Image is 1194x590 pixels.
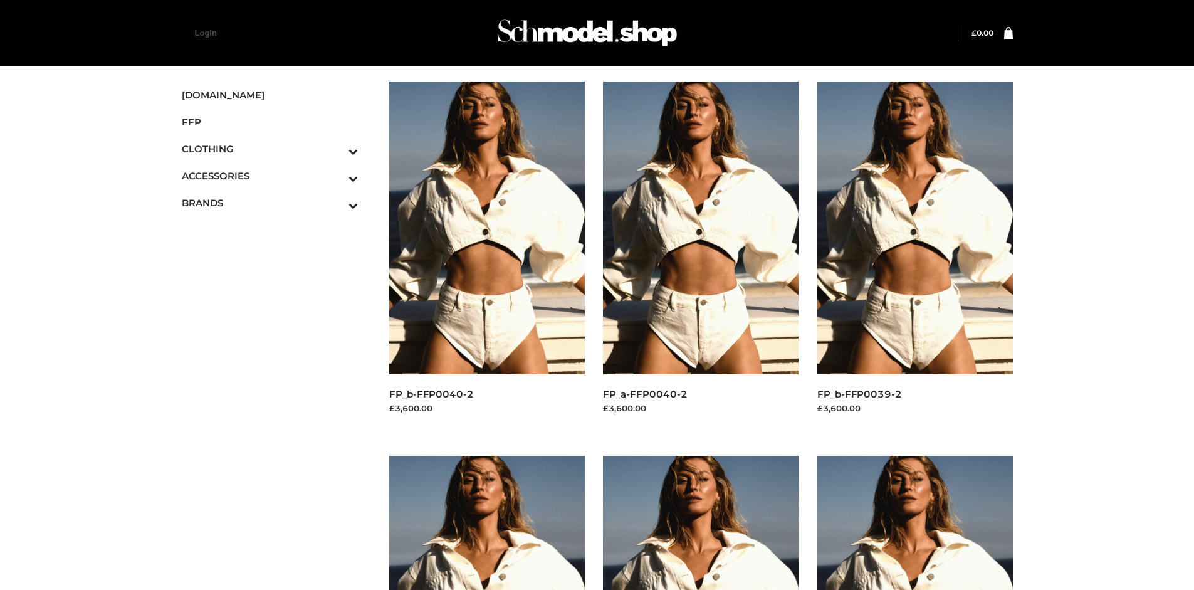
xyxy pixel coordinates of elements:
[971,28,993,38] bdi: 0.00
[493,8,681,58] img: Schmodel Admin 964
[182,82,359,108] a: [DOMAIN_NAME]
[182,169,359,183] span: ACCESSORIES
[182,189,359,216] a: BRANDSToggle Submenu
[603,402,799,414] div: £3,600.00
[182,142,359,156] span: CLOTHING
[182,115,359,129] span: FFP
[314,135,358,162] button: Toggle Submenu
[314,162,358,189] button: Toggle Submenu
[195,28,217,38] a: Login
[314,189,358,216] button: Toggle Submenu
[971,28,993,38] a: £0.00
[389,402,585,414] div: £3,600.00
[817,402,1013,414] div: £3,600.00
[182,108,359,135] a: FFP
[817,388,902,400] a: FP_b-FFP0039-2
[603,388,687,400] a: FP_a-FFP0040-2
[182,135,359,162] a: CLOTHINGToggle Submenu
[182,196,359,210] span: BRANDS
[182,88,359,102] span: [DOMAIN_NAME]
[971,28,977,38] span: £
[182,162,359,189] a: ACCESSORIESToggle Submenu
[389,388,474,400] a: FP_b-FFP0040-2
